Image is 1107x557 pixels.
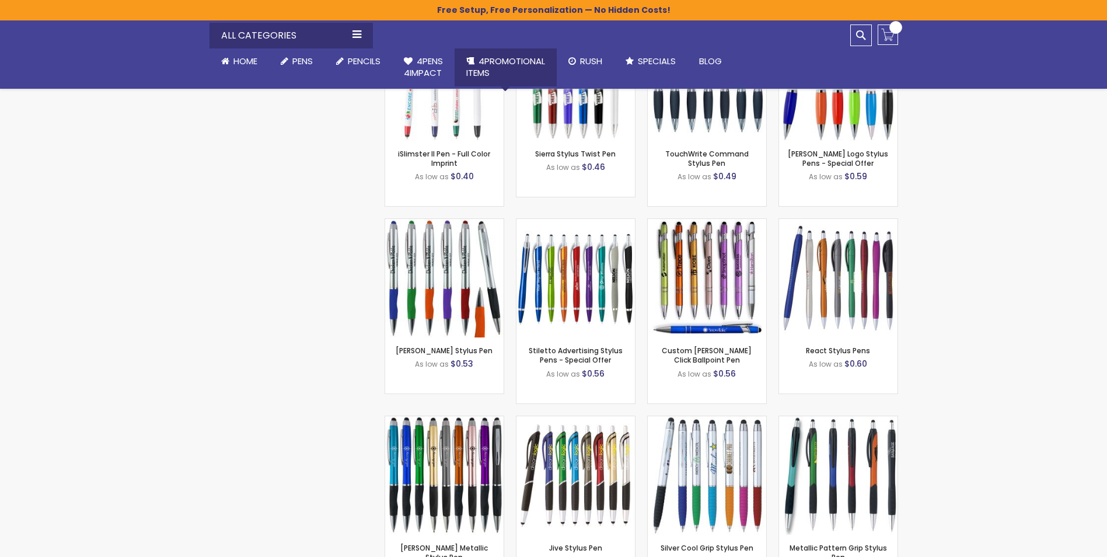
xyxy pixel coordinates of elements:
span: Home [233,55,257,67]
span: $0.60 [844,358,867,370]
img: Custom Alex II Click Ballpoint Pen [648,219,766,337]
img: Stiletto Advertising Stylus Pens - Special Offer [516,219,635,337]
span: $0.56 [713,368,736,380]
img: Metallic Pattern Grip Stylus Pen [779,416,898,535]
span: As low as [678,172,711,182]
span: $0.53 [451,358,473,370]
a: Silver Cool Grip Stylus Pen [661,543,753,553]
img: React Stylus Pens [779,219,898,337]
a: Stiletto Advertising Stylus Pens - Special Offer [529,346,623,365]
span: Blog [699,55,722,67]
a: Lory Stylus Pen [385,218,504,228]
span: 4PROMOTIONAL ITEMS [466,55,545,79]
span: $0.49 [713,170,736,182]
span: As low as [415,359,449,369]
span: Specials [638,55,676,67]
a: React Stylus Pens [806,346,870,356]
img: Lory Stylus Pen [385,219,504,337]
a: Jive Stylus Pen [516,416,635,426]
span: Pens [292,55,313,67]
a: 4PROMOTIONALITEMS [455,48,557,86]
span: $0.59 [844,170,867,182]
a: [PERSON_NAME] Stylus Pen [396,346,493,356]
a: Pencils [324,48,392,74]
span: As low as [678,369,711,379]
span: $0.46 [582,161,605,173]
a: Sierra Stylus Twist Pen [535,149,616,159]
a: [PERSON_NAME] Logo Stylus Pens - Special Offer [788,149,888,168]
a: TouchWrite Command Stylus Pen [665,149,749,168]
span: As low as [546,369,580,379]
a: Custom [PERSON_NAME] Click Ballpoint Pen [662,346,752,365]
img: Silver Cool Grip Stylus Pen [648,416,766,535]
span: As low as [415,172,449,182]
a: Specials [614,48,687,74]
span: As low as [809,172,843,182]
span: As low as [546,162,580,172]
div: All Categories [209,23,373,48]
a: Blog [687,48,734,74]
a: Silver Cool Grip Stylus Pen [648,416,766,426]
span: Pencils [348,55,380,67]
a: Stiletto Advertising Stylus Pens - Special Offer [516,218,635,228]
span: Rush [580,55,602,67]
a: 4Pens4impact [392,48,455,86]
span: As low as [809,359,843,369]
span: $0.40 [451,170,474,182]
a: React Stylus Pens [779,218,898,228]
a: Pens [269,48,324,74]
span: 4Pens 4impact [404,55,443,79]
a: Lory Metallic Stylus Pen [385,416,504,426]
a: Metallic Pattern Grip Stylus Pen [779,416,898,426]
a: Jive Stylus Pen [549,543,602,553]
img: Jive Stylus Pen [516,416,635,535]
a: Custom Alex II Click Ballpoint Pen [648,218,766,228]
img: Lory Metallic Stylus Pen [385,416,504,535]
a: iSlimster II Pen - Full Color Imprint [398,149,490,168]
a: Home [209,48,269,74]
span: $0.56 [582,368,605,380]
a: Rush [557,48,614,74]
